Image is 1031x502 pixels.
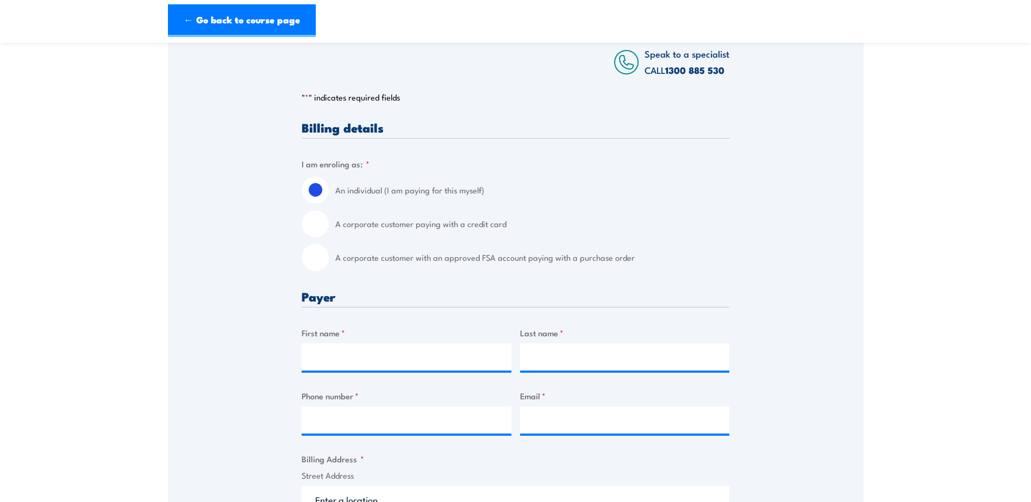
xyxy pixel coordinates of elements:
[302,327,511,339] label: First name
[302,390,511,402] label: Phone number
[520,327,730,339] label: Last name
[302,92,729,103] p: " " indicates required fields
[302,290,729,303] h3: Payer
[335,177,729,204] label: An individual (I am paying for this myself)
[302,453,364,465] legend: Billing Address
[302,121,729,134] h3: Billing details
[645,47,729,77] span: Speak to a specialist CALL
[302,158,370,170] legend: I am enroling as:
[520,390,730,402] label: Email
[302,469,729,482] label: Street Address
[335,210,729,237] label: A corporate customer paying with a credit card
[335,244,729,271] label: A corporate customer with an approved FSA account paying with a purchase order
[665,63,724,77] a: 1300 885 530
[168,4,316,37] a: ← Go back to course page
